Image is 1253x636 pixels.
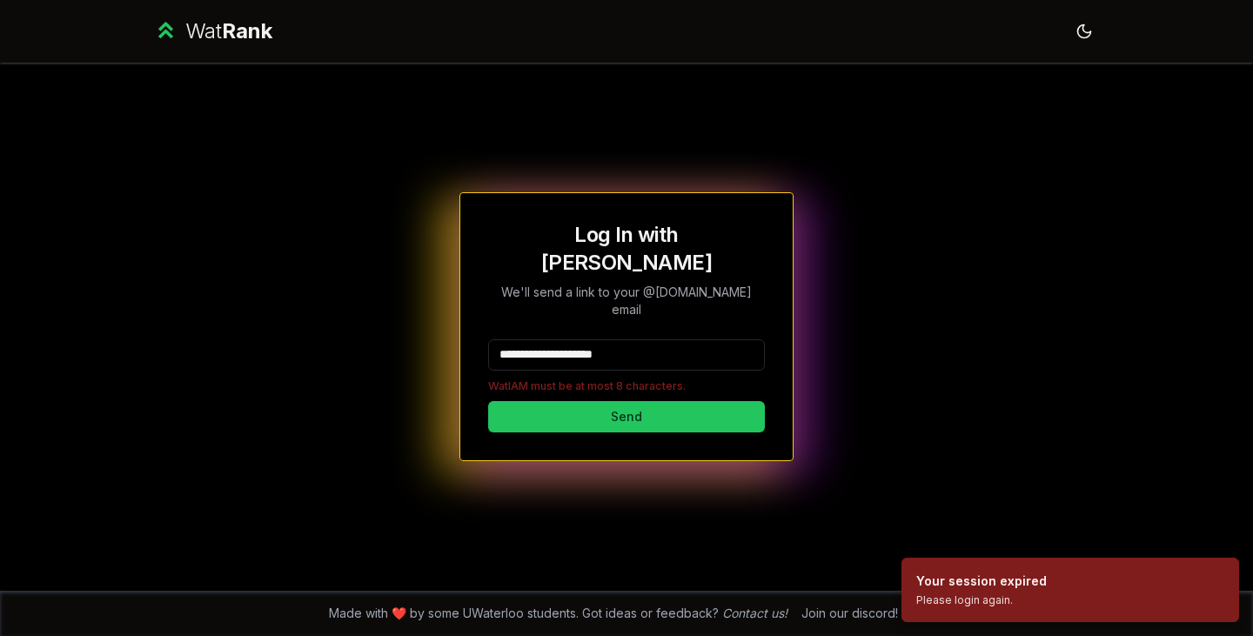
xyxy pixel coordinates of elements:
[488,378,765,394] p: WatIAM must be at most 8 characters.
[801,605,898,622] div: Join our discord!
[488,284,765,318] p: We'll send a link to your @[DOMAIN_NAME] email
[488,401,765,432] button: Send
[153,17,272,45] a: WatRank
[185,17,272,45] div: Wat
[488,221,765,277] h1: Log In with [PERSON_NAME]
[329,605,787,622] span: Made with ❤️ by some UWaterloo students. Got ideas or feedback?
[222,18,272,44] span: Rank
[722,606,787,620] a: Contact us!
[916,572,1047,590] div: Your session expired
[916,593,1047,607] div: Please login again.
